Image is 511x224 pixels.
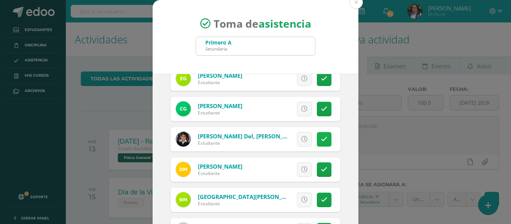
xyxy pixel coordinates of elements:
img: 19b2646e0c859d9e3cf2967cd73b990e.png [176,192,191,207]
div: Secundaria [205,46,232,52]
img: 859ba48b4e8f7b3b777b7d5407983609.png [176,132,191,147]
a: [PERSON_NAME] del, [PERSON_NAME] [198,132,301,140]
img: d43ac16458847ce841c164954c8439ba.png [176,162,191,177]
div: Primero A [205,39,232,46]
a: [PERSON_NAME] [198,163,242,170]
span: Toma de [214,16,311,31]
a: [GEOGRAPHIC_DATA][PERSON_NAME][GEOGRAPHIC_DATA] [198,193,357,200]
div: Estudiante [198,79,242,86]
img: 9d70fd5f1e128a4f8a18b8d8bce7081a.png [176,71,191,86]
div: Estudiante [198,140,288,146]
strong: asistencia [258,16,311,31]
input: Busca un grado o sección aquí... [196,37,315,55]
a: [PERSON_NAME] [198,72,242,79]
img: 8b69ce1002e8552494698c3dd72d42d5.png [176,101,191,116]
div: Estudiante [198,110,242,116]
div: Estudiante [198,200,288,207]
a: [PERSON_NAME] [198,102,242,110]
div: Estudiante [198,170,242,177]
